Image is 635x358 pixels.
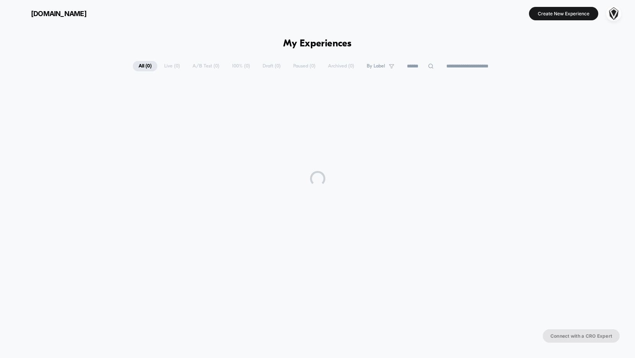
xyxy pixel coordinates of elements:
span: By Label [367,63,385,69]
button: ppic [604,6,624,21]
button: [DOMAIN_NAME] [11,7,89,20]
img: ppic [606,6,621,21]
span: All ( 0 ) [133,61,157,71]
button: Connect with a CRO Expert [543,329,620,343]
span: [DOMAIN_NAME] [31,10,87,18]
h1: My Experiences [283,38,352,49]
button: Create New Experience [529,7,598,20]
